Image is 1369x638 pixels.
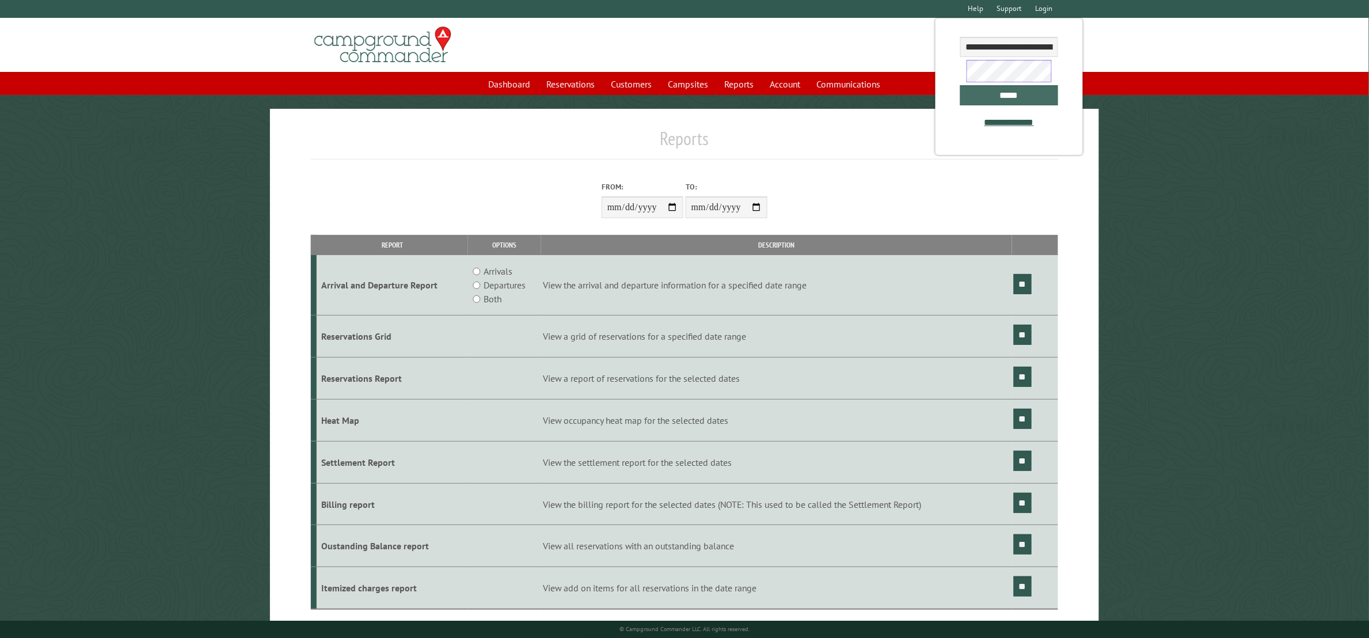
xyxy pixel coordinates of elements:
[602,181,683,192] label: From:
[763,73,808,95] a: Account
[541,358,1011,400] td: View a report of reservations for the selected dates
[311,22,455,67] img: Campground Commander
[317,358,468,400] td: Reservations Report
[484,264,512,278] label: Arrivals
[317,525,468,567] td: Oustanding Balance report
[541,316,1011,358] td: View a grid of reservations for a specified date range
[484,292,501,306] label: Both
[317,235,468,255] th: Report
[317,400,468,442] td: Heat Map
[541,441,1011,483] td: View the settlement report for the selected dates
[484,278,526,292] label: Departures
[317,316,468,358] td: Reservations Grid
[604,73,659,95] a: Customers
[482,73,538,95] a: Dashboard
[317,567,468,609] td: Itemized charges report
[810,73,888,95] a: Communications
[311,127,1058,159] h1: Reports
[541,235,1011,255] th: Description
[718,73,761,95] a: Reports
[317,441,468,483] td: Settlement Report
[541,255,1011,316] td: View the arrival and departure information for a specified date range
[540,73,602,95] a: Reservations
[541,400,1011,442] td: View occupancy heat map for the selected dates
[541,567,1011,609] td: View add on items for all reservations in the date range
[619,625,750,633] small: © Campground Commander LLC. All rights reserved.
[686,181,767,192] label: To:
[541,525,1011,567] td: View all reservations with an outstanding balance
[661,73,716,95] a: Campsites
[317,255,468,316] td: Arrival and Departure Report
[468,235,541,255] th: Options
[317,483,468,525] td: Billing report
[541,483,1011,525] td: View the billing report for the selected dates (NOTE: This used to be called the Settlement Report)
